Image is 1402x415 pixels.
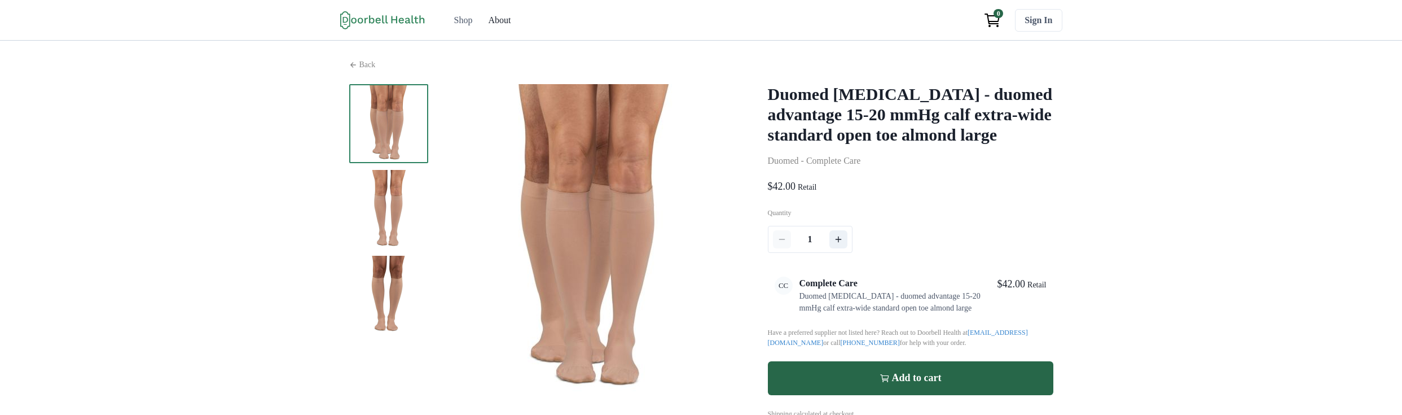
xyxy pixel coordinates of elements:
p: Add to cart [892,372,942,385]
p: Retail [798,181,816,193]
p: Retail [1027,279,1046,291]
p: Have a preferred supplier not listed here? Reach out to Doorbell Health at or call for help with ... [768,327,1053,348]
button: Add to cart [768,361,1053,395]
div: About [488,14,511,27]
p: $42.00 [997,277,1026,292]
div: Shop [454,14,473,27]
h2: Duomed [MEDICAL_DATA] - duomed advantage 15-20 mmHg calf extra-wide standard open toe almond large [768,84,1053,145]
p: Duomed - Complete Care [768,154,1053,168]
p: Duomed [MEDICAL_DATA] - duomed advantage 15-20 mmHg calf extra-wide standard open toe almond large [799,290,984,314]
span: 0 [994,9,1003,18]
p: Complete Care [799,277,984,290]
button: Decrement [773,230,791,248]
img: x0ts7zytn7377i5c08ahd8eqdbrw [349,170,428,249]
a: [EMAIL_ADDRESS][DOMAIN_NAME] [768,329,1028,347]
span: 1 [808,233,812,246]
a: [PHONE_NUMBER] [840,339,899,347]
p: Quantity [768,208,1053,218]
img: aovhkpdfljmj802l3r6zom2izamg [437,84,753,400]
p: $42.00 [768,179,796,194]
p: Back [359,59,376,71]
a: View cart [979,9,1006,32]
a: Shop [447,9,480,32]
img: aovhkpdfljmj802l3r6zom2izamg [349,84,428,163]
a: Sign In [1015,9,1062,32]
a: About [481,9,517,32]
img: ssiepuw9wfcpat321hi15vf52oe8 [349,256,428,335]
button: Increment [829,230,847,248]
